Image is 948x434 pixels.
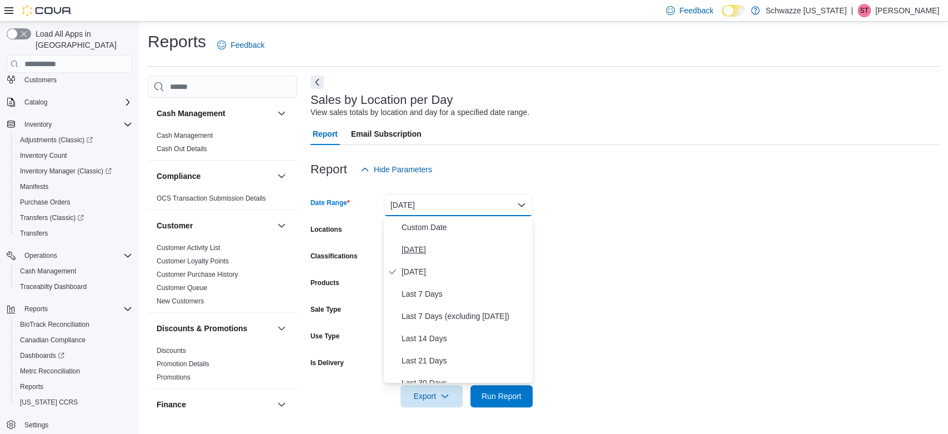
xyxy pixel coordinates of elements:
[157,194,266,203] span: OCS Transaction Submission Details
[310,93,453,107] h3: Sales by Location per Day
[157,171,273,182] button: Compliance
[470,385,533,407] button: Run Report
[20,118,56,131] button: Inventory
[157,257,229,265] a: Customer Loyalty Points
[20,282,87,291] span: Traceabilty Dashboard
[310,305,341,314] label: Sale Type
[20,151,67,160] span: Inventory Count
[16,380,132,393] span: Reports
[275,322,288,335] button: Discounts & Promotions
[11,317,137,332] button: BioTrack Reconciliation
[16,196,132,209] span: Purchase Orders
[16,318,132,331] span: BioTrack Reconciliation
[20,167,112,176] span: Inventory Manager (Classic)
[20,72,132,86] span: Customers
[20,136,93,144] span: Adjustments (Classic)
[16,227,52,240] a: Transfers
[157,220,193,231] h3: Customer
[16,365,84,378] a: Metrc Reconciliation
[16,280,91,293] a: Traceabilty Dashboard
[11,179,137,194] button: Manifests
[11,363,137,379] button: Metrc Reconciliation
[402,221,528,234] span: Custom Date
[16,149,72,162] a: Inventory Count
[20,96,132,109] span: Catalog
[275,398,288,411] button: Finance
[20,302,132,316] span: Reports
[157,132,213,139] a: Cash Management
[16,180,132,193] span: Manifests
[16,149,132,162] span: Inventory Count
[157,270,238,279] span: Customer Purchase History
[310,278,339,287] label: Products
[275,107,288,120] button: Cash Management
[11,194,137,210] button: Purchase Orders
[16,380,48,393] a: Reports
[157,220,273,231] button: Customer
[16,333,132,347] span: Canadian Compliance
[310,198,350,207] label: Date Range
[148,129,297,160] div: Cash Management
[20,229,48,238] span: Transfers
[679,5,713,16] span: Feedback
[157,422,210,431] span: GL Account Totals
[310,252,358,261] label: Classifications
[11,332,137,348] button: Canadian Compliance
[11,163,137,179] a: Inventory Manager (Classic)
[310,225,342,234] label: Locations
[875,4,939,17] p: [PERSON_NAME]
[11,132,137,148] a: Adjustments (Classic)
[157,373,190,381] a: Promotions
[20,213,84,222] span: Transfers (Classic)
[310,332,339,341] label: Use Type
[157,323,273,334] button: Discounts & Promotions
[24,251,57,260] span: Operations
[11,263,137,279] button: Cash Management
[11,210,137,226] a: Transfers (Classic)
[148,31,206,53] h1: Reports
[860,4,868,17] span: ST
[20,198,71,207] span: Purchase Orders
[20,267,76,276] span: Cash Management
[16,164,116,178] a: Inventory Manager (Classic)
[157,171,200,182] h3: Compliance
[310,107,529,118] div: View sales totals by location and day for a specified date range.
[157,145,207,153] a: Cash Out Details
[384,194,533,216] button: [DATE]
[20,73,61,87] a: Customers
[722,5,745,17] input: Dark Mode
[402,287,528,301] span: Last 7 Days
[157,257,229,266] span: Customer Loyalty Points
[16,164,132,178] span: Inventory Manager (Classic)
[157,243,220,252] span: Customer Activity List
[157,144,207,153] span: Cash Out Details
[402,354,528,367] span: Last 21 Days
[157,297,204,306] span: New Customers
[20,382,43,391] span: Reports
[2,248,137,263] button: Operations
[157,399,186,410] h3: Finance
[16,133,97,147] a: Adjustments (Classic)
[765,4,846,17] p: Schwazze [US_STATE]
[157,244,220,252] a: Customer Activity List
[148,344,297,388] div: Discounts & Promotions
[157,399,273,410] button: Finance
[20,418,53,432] a: Settings
[2,301,137,317] button: Reports
[2,117,137,132] button: Inventory
[16,365,132,378] span: Metrc Reconciliation
[402,310,528,323] span: Last 7 Days (excluding [DATE])
[148,241,297,312] div: Customer
[22,5,72,16] img: Cova
[157,271,238,278] a: Customer Purchase History
[31,28,132,51] span: Load All Apps in [GEOGRAPHIC_DATA]
[16,133,132,147] span: Adjustments (Classic)
[24,421,48,430] span: Settings
[157,323,247,334] h3: Discounts & Promotions
[16,211,132,225] span: Transfers (Classic)
[157,360,209,368] span: Promotion Details
[16,180,53,193] a: Manifests
[11,395,137,410] button: [US_STATE] CCRS
[24,98,47,107] span: Catalog
[24,305,48,313] span: Reports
